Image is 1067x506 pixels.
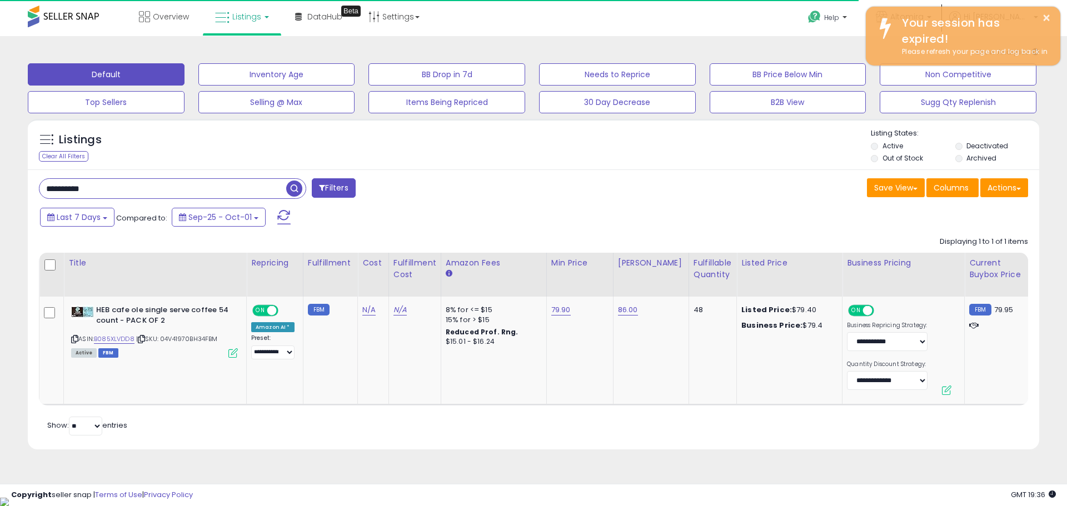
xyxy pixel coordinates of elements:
span: Columns [934,182,969,193]
button: Selling @ Max [198,91,355,113]
a: N/A [362,304,376,315]
button: Needs to Reprice [539,63,696,86]
div: Min Price [551,257,609,269]
div: seller snap | | [11,490,193,500]
span: Help [824,13,839,22]
span: Show: entries [47,420,127,430]
b: HEB cafe ole single serve coffee 54 count - PACK OF 2 [96,305,231,328]
button: × [1042,11,1051,25]
span: 79.95 [994,304,1014,315]
span: Compared to: [116,213,167,223]
img: 51lbvXkZ7jL._SL40_.jpg [71,305,93,320]
label: Out of Stock [882,153,923,163]
div: Amazon AI * [251,322,295,332]
div: Fulfillable Quantity [694,257,732,280]
button: Last 7 Days [40,208,114,227]
button: Sep-25 - Oct-01 [172,208,266,227]
button: Non Competitive [880,63,1036,86]
div: 15% for > $15 [446,315,538,325]
a: Help [799,2,858,36]
div: Tooltip anchor [341,6,361,17]
div: Cost [362,257,384,269]
div: ASIN: [71,305,238,357]
div: [PERSON_NAME] [618,257,684,269]
div: 8% for <= $15 [446,305,538,315]
div: Repricing [251,257,298,269]
button: Filters [312,178,355,198]
button: Default [28,63,185,86]
span: OFF [872,306,890,315]
a: 79.90 [551,304,571,315]
button: BB Price Below Min [710,63,866,86]
h5: Listings [59,132,102,148]
p: Listing States: [871,128,1039,139]
div: Fulfillment Cost [393,257,436,280]
a: B085XLVDD8 [94,334,134,344]
div: $79.4 [741,320,834,330]
button: Inventory Age [198,63,355,86]
b: Listed Price: [741,304,792,315]
button: 30 Day Decrease [539,91,696,113]
a: N/A [393,304,407,315]
div: Your session has expired! [894,15,1052,47]
span: ON [849,306,863,315]
button: Items Being Repriced [368,91,525,113]
span: All listings currently available for purchase on Amazon [71,348,97,358]
span: Sep-25 - Oct-01 [188,212,252,223]
label: Archived [966,153,996,163]
div: Current Buybox Price [969,257,1026,280]
div: Please refresh your page and log back in [894,47,1052,57]
small: FBM [969,304,991,315]
strong: Copyright [11,489,52,500]
span: DataHub [307,11,342,22]
label: Deactivated [966,141,1008,151]
label: Quantity Discount Strategy: [847,360,928,368]
a: Terms of Use [95,489,142,500]
div: $79.40 [741,305,834,315]
button: Actions [980,178,1028,197]
div: Clear All Filters [39,151,88,162]
span: | SKU: 04V41970BH34FBM [136,334,218,343]
div: 48 [694,305,728,315]
a: 86.00 [618,304,638,315]
span: Last 7 Days [57,212,101,223]
button: BB Drop in 7d [368,63,525,86]
span: OFF [277,306,295,315]
div: $15.01 - $16.24 [446,337,538,347]
span: ON [253,306,267,315]
a: Privacy Policy [144,489,193,500]
small: FBM [308,304,330,315]
div: Amazon Fees [446,257,542,269]
button: Top Sellers [28,91,185,113]
div: Fulfillment [308,257,353,269]
div: Displaying 1 to 1 of 1 items [940,237,1028,247]
div: Title [68,257,242,269]
span: Listings [232,11,261,22]
div: Preset: [251,334,295,359]
span: FBM [98,348,118,358]
b: Business Price: [741,320,802,330]
div: Listed Price [741,257,837,269]
button: Save View [867,178,925,197]
span: 2025-10-10 19:36 GMT [1011,489,1056,500]
button: Sugg Qty Replenish [880,91,1036,113]
button: B2B View [710,91,866,113]
small: Amazon Fees. [446,269,452,279]
i: Get Help [807,10,821,24]
b: Reduced Prof. Rng. [446,327,518,337]
div: Business Pricing [847,257,960,269]
span: Overview [153,11,189,22]
label: Business Repricing Strategy: [847,322,928,329]
label: Active [882,141,903,151]
button: Columns [926,178,979,197]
